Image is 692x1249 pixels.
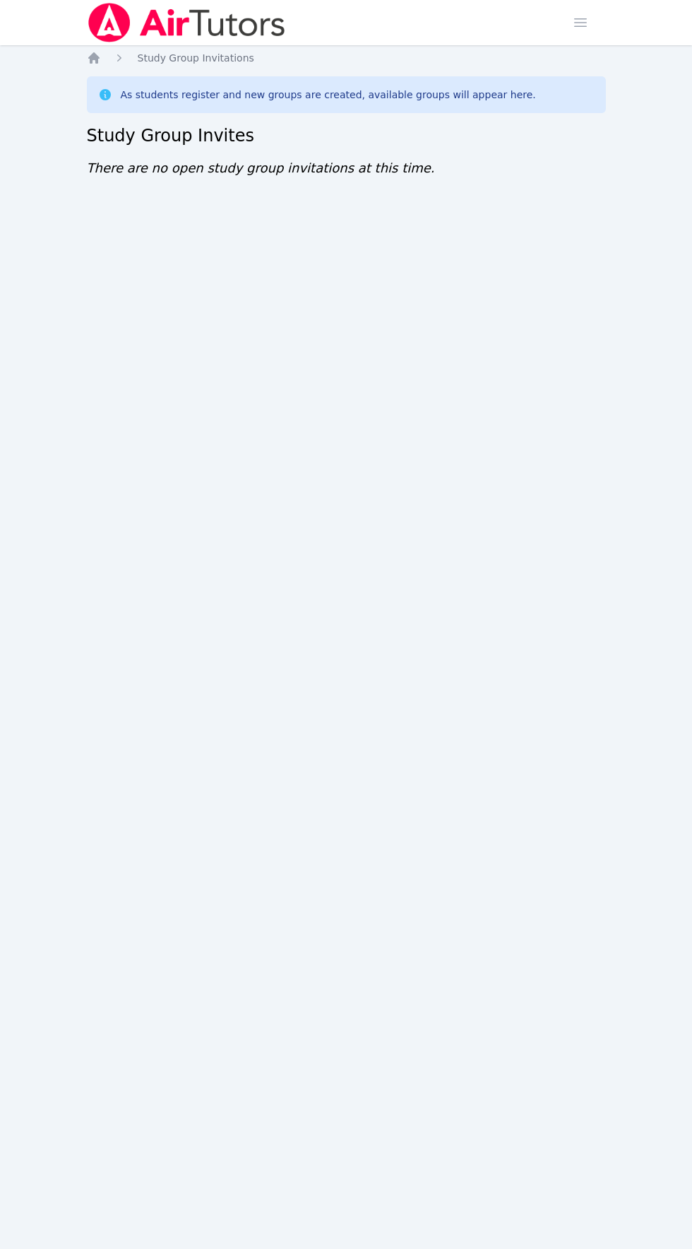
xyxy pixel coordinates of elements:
[87,160,435,175] span: There are no open study group invitations at this time.
[87,51,606,65] nav: Breadcrumb
[121,88,536,102] div: As students register and new groups are created, available groups will appear here.
[138,52,254,64] span: Study Group Invitations
[138,51,254,65] a: Study Group Invitations
[87,124,606,147] h2: Study Group Invites
[87,3,287,42] img: Air Tutors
